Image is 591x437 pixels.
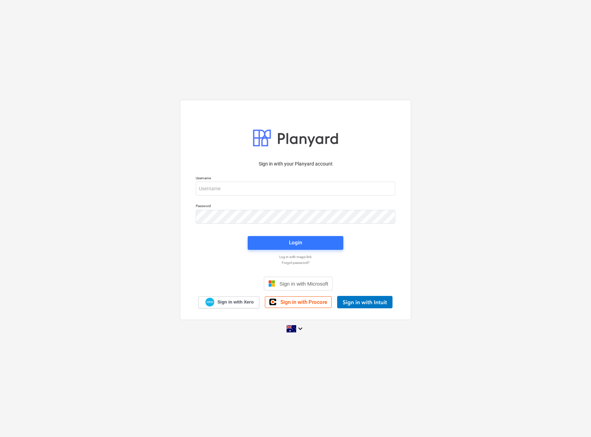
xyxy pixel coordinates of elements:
[296,324,304,333] i: keyboard_arrow_down
[279,281,328,287] span: Sign in with Microsoft
[205,298,214,307] img: Xero logo
[196,204,395,210] p: Password
[265,296,332,308] a: Sign in with Procore
[289,238,302,247] div: Login
[268,280,275,287] img: Microsoft logo
[192,255,399,259] a: Log in with magic link
[196,176,395,182] p: Username
[217,299,254,305] span: Sign in with Xero
[196,182,395,195] input: Username
[196,160,395,168] p: Sign in with your Planyard account
[248,236,343,250] button: Login
[198,296,260,308] a: Sign in with Xero
[280,299,327,305] span: Sign in with Procore
[192,260,399,265] a: Forgot password?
